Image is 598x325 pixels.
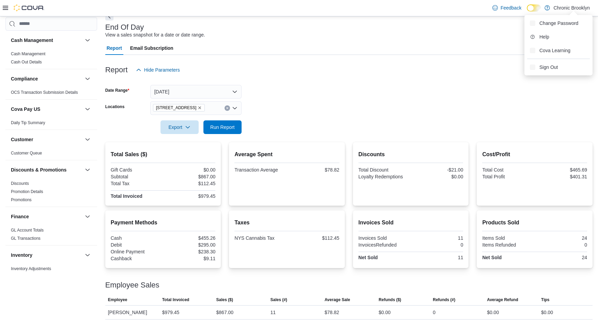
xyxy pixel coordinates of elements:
div: $238.30 [164,249,215,254]
img: Cova [14,4,44,11]
button: Inventory [11,252,82,258]
div: 11 [412,235,463,241]
span: Inventory by Product Historical [11,274,66,280]
div: 24 [536,235,587,241]
div: Loyalty Redemptions [358,174,410,179]
a: GL Account Totals [11,228,44,233]
div: $867.00 [164,174,215,179]
button: Export [160,120,199,134]
button: Cova Learning [527,45,590,56]
div: $0.00 [379,308,390,316]
a: Customer Queue [11,151,42,156]
span: Cash Out Details [11,59,42,65]
button: Cova Pay US [11,106,82,113]
div: $867.00 [216,308,234,316]
h2: Total Sales ($) [111,150,216,159]
a: Promotion Details [11,189,43,194]
button: Sign Out [527,62,590,73]
button: Discounts & Promotions [83,166,92,174]
span: Employee [108,297,127,302]
span: Sales (#) [270,297,287,302]
div: Invoices Sold [358,235,410,241]
button: Inventory [83,251,92,259]
span: Email Subscription [130,41,173,55]
div: 24 [536,255,587,260]
button: Hide Parameters [133,63,183,77]
div: 11 [412,255,463,260]
span: Sales ($) [216,297,233,302]
div: $0.00 [487,308,499,316]
span: Refunds ($) [379,297,401,302]
div: 0 [412,242,463,248]
button: Open list of options [232,105,237,111]
div: 0 [536,242,587,248]
div: $112.45 [164,181,215,186]
button: Customer [11,136,82,143]
button: Clear input [225,105,230,111]
div: Subtotal [111,174,162,179]
div: Customer [5,149,97,160]
span: Hide Parameters [144,67,180,73]
button: Cova Pay US [83,105,92,113]
button: Cash Management [83,36,92,44]
button: Finance [11,213,82,220]
strong: Net Sold [358,255,378,260]
button: Compliance [11,75,82,82]
div: Discounts & Promotions [5,179,97,207]
button: [DATE] [150,85,242,99]
div: $0.00 [541,308,553,316]
h2: Products Sold [482,219,587,227]
h2: Invoices Sold [358,219,463,227]
div: 0 [433,308,435,316]
div: Total Cost [482,167,533,173]
span: Customer Queue [11,150,42,156]
p: Chronic Brooklyn [553,4,590,12]
div: InvoicesRefunded [358,242,410,248]
h3: Cash Management [11,37,53,44]
button: Cash Management [11,37,82,44]
div: $0.00 [412,174,463,179]
a: Feedback [490,1,524,15]
div: Cova Pay US [5,119,97,130]
span: [STREET_ADDRESS] [156,104,197,111]
button: Change Password [527,18,590,29]
button: Compliance [83,75,92,83]
div: Gift Cards [111,167,162,173]
label: Locations [105,104,125,109]
div: 11 [270,308,276,316]
div: $0.00 [164,167,215,173]
div: $112.45 [288,235,339,241]
span: GL Account Totals [11,227,44,233]
div: Transaction Average [234,167,286,173]
div: Cash Management [5,50,97,69]
h3: Inventory [11,252,32,258]
a: GL Transactions [11,236,41,241]
div: Debit [111,242,162,248]
div: $465.69 [536,167,587,173]
div: $979.45 [164,193,215,199]
div: [PERSON_NAME] [105,306,159,319]
span: Average Refund [487,297,518,302]
label: Date Range [105,88,129,93]
div: $401.31 [536,174,587,179]
a: Daily Tip Summary [11,120,45,125]
h2: Payment Methods [111,219,216,227]
a: OCS Transaction Submission Details [11,90,78,95]
h3: Report [105,66,128,74]
h2: Average Spent [234,150,339,159]
a: Discounts [11,181,29,186]
h2: Cost/Profit [482,150,587,159]
div: Items Sold [482,235,533,241]
button: Remove 483 3rd Ave from selection in this group [198,106,202,110]
span: Run Report [210,124,235,131]
span: Cash Management [11,51,45,57]
h3: Compliance [11,75,38,82]
a: Inventory Adjustments [11,266,51,271]
button: Finance [83,212,92,221]
h3: Discounts & Promotions [11,166,66,173]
